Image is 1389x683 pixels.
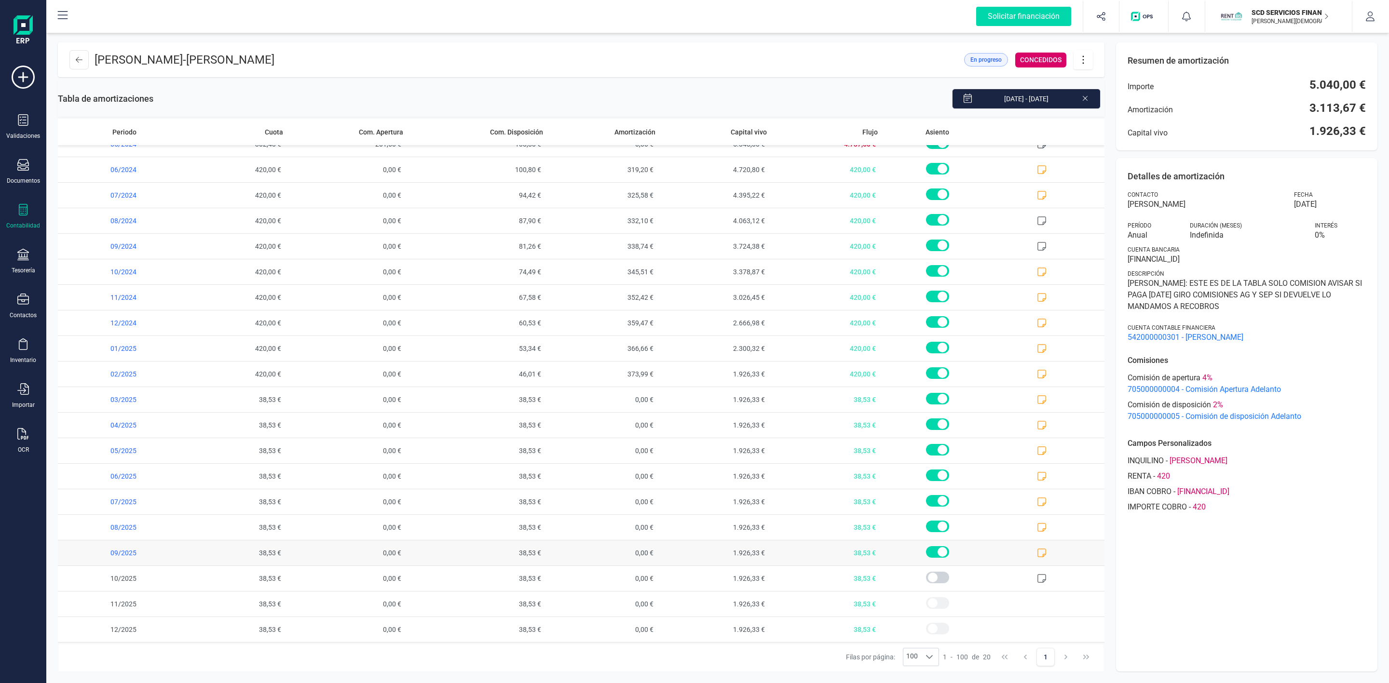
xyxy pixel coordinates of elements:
div: OCR [18,446,29,454]
span: 0,00 € [287,566,407,591]
span: 420,00 € [771,362,882,387]
span: 420,00 € [176,285,287,310]
span: 38,53 € [176,566,287,591]
button: First Page [996,648,1014,666]
span: 0,00 € [287,285,407,310]
span: 38,53 € [407,515,547,540]
span: 4 % [1202,372,1212,384]
span: 38,53 € [176,438,287,463]
span: Anual [1128,229,1179,241]
span: 0,00 € [547,387,659,412]
span: 38,53 € [771,540,882,565]
span: 38,53 € [407,464,547,489]
span: 420,00 € [176,310,287,335]
p: Resumen de amortización [1128,54,1366,67]
span: 38,53 € [771,387,882,412]
span: Amortización [1128,104,1173,116]
span: 38,53 € [407,617,547,642]
span: 100 [903,648,921,666]
span: 1.926,33 € [659,591,771,616]
span: 1.926,33 € [659,489,771,514]
p: SCD SERVICIOS FINANCIEROS SL [1252,8,1329,17]
span: 1.926,33 € [659,464,771,489]
span: 38,53 € [771,566,882,591]
span: 3.378,87 € [659,259,771,284]
span: 420,00 € [771,157,882,182]
span: 38,53 € [771,489,882,514]
p: Detalles de amortización [1128,170,1366,183]
span: 38,53 € [407,438,547,463]
span: 08/2025 [58,515,176,540]
span: 0,00 € [547,413,659,438]
span: 12/2024 [58,310,176,335]
span: 420,00 € [771,234,882,259]
span: 38,53 € [176,387,287,412]
div: Contactos [10,311,37,319]
span: 38,53 € [771,591,882,616]
span: 0,00 € [547,489,659,514]
span: 0,00 € [287,234,407,259]
span: 0,00 € [287,259,407,284]
span: 38,53 € [176,464,287,489]
span: Contacto [1128,191,1158,199]
span: 4.063,12 € [659,208,771,233]
span: 1.926,33 € [659,438,771,463]
span: 38,53 € [176,489,287,514]
span: 5.040,00 € [1309,77,1366,93]
span: Fecha [1294,191,1313,199]
span: 1.926,33 € [1309,123,1366,139]
span: 0,00 € [287,515,407,540]
div: - [943,652,991,662]
span: 420,00 € [771,310,882,335]
span: 420,00 € [176,157,287,182]
div: Solicitar financiación [976,7,1071,26]
span: 10/2025 [58,566,176,591]
button: Previous Page [1016,648,1035,666]
span: Periodo [112,127,136,137]
span: 420,00 € [771,259,882,284]
span: 366,66 € [547,336,659,361]
span: Interés [1315,222,1337,229]
span: 0,00 € [547,438,659,463]
span: 420 [1193,501,1206,513]
span: 4.395,22 € [659,183,771,208]
span: 359,47 € [547,310,659,335]
span: 09/2025 [58,540,176,565]
button: SCSCD SERVICIOS FINANCIEROS SL[PERSON_NAME][DEMOGRAPHIC_DATA][DEMOGRAPHIC_DATA] [1217,1,1340,32]
span: [PERSON_NAME]: ESTE ES DE LA TABLA SOLO COMISION AVISAR SI PAGA [DATE] GIRO COMISIONES AG Y SEP S... [1128,278,1366,312]
span: 38,53 € [407,566,547,591]
span: 319,20 € [547,157,659,182]
span: 0,00 € [287,183,407,208]
span: INQUILINO [1128,455,1164,467]
span: 2 % [1213,399,1223,411]
span: IMPORTE COBRO [1128,501,1187,513]
span: 94,42 € [407,183,547,208]
span: 420,00 € [176,208,287,233]
span: 01/2025 [58,336,176,361]
span: 38,53 € [176,413,287,438]
img: SC [1221,6,1242,27]
span: Com. Apertura [359,127,403,137]
span: 08/2024 [58,208,176,233]
span: 1.926,33 € [659,387,771,412]
span: [DATE] [1294,199,1317,210]
span: 12/2025 [58,617,176,642]
span: 705000000004 - Comisión Apertura Adelanto [1128,384,1366,395]
div: Filas por página: [846,648,940,666]
span: IBAN COBRO [1128,486,1171,497]
span: Tabla de amortizaciones [58,92,153,106]
span: 325,58 € [547,183,659,208]
span: 38,53 € [771,617,882,642]
span: 4.720,80 € [659,157,771,182]
span: 38,53 € [407,540,547,565]
span: RENTA [1128,470,1151,482]
span: [PERSON_NAME] [1128,199,1283,210]
button: Next Page [1057,648,1075,666]
div: - [1128,486,1366,497]
span: 38,53 € [771,515,882,540]
span: 03/2025 [58,387,176,412]
span: 0,00 € [287,617,407,642]
span: 542000000301 - [PERSON_NAME] [1128,332,1366,343]
p: Comisiones [1128,355,1366,366]
span: 38,53 € [176,617,287,642]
